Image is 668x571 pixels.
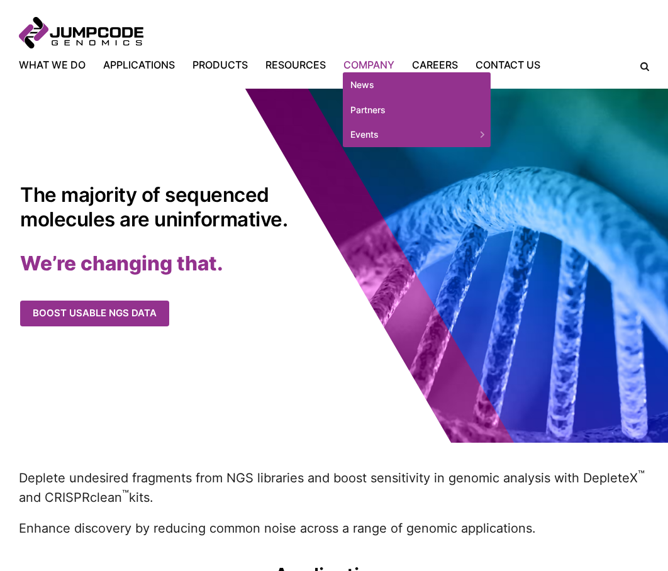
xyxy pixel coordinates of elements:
[94,57,184,72] a: Applications
[122,489,129,500] sup: ™
[20,251,354,275] h2: We’re changing that.
[257,57,335,72] a: Resources
[632,62,649,71] label: Search the site.
[20,301,169,326] a: Boost usable NGS data
[19,468,649,506] p: Deplete undesired fragments from NGS libraries and boost sensitivity in genomic analysis with Dep...
[638,469,645,480] sup: ™
[19,519,649,538] p: Enhance discovery by reducing common noise across a range of genomic applications.
[184,57,257,72] a: Products
[20,182,287,232] h1: The majority of sequenced molecules are uninformative.
[343,97,491,123] a: Partners
[19,57,632,72] nav: Primary Navigation
[343,122,491,147] a: Events
[19,57,94,72] a: What We Do
[403,57,467,72] a: Careers
[335,57,403,72] a: Company
[467,57,549,72] a: Contact Us
[343,72,491,97] a: News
